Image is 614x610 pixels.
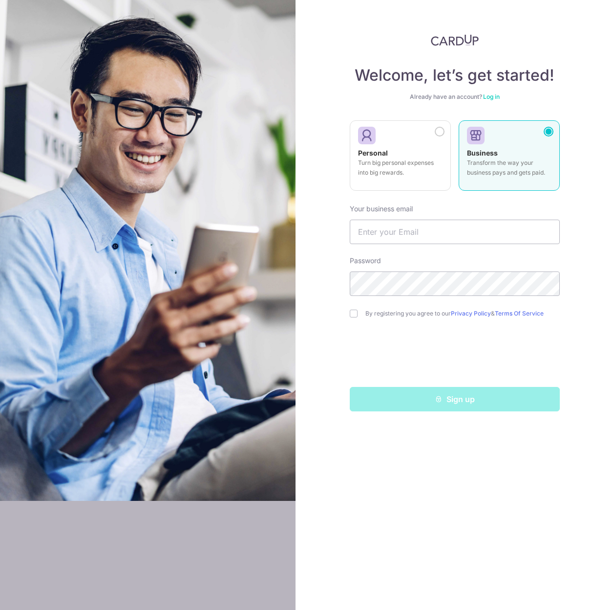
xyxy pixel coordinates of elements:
[358,158,443,178] p: Turn big personal expenses into big rewards.
[350,204,413,214] label: Your business email
[350,93,560,101] div: Already have an account?
[467,149,498,157] strong: Business
[495,310,544,317] a: Terms Of Service
[350,120,451,197] a: Personal Turn big personal expenses into big rewards.
[431,34,479,46] img: CardUp Logo
[365,310,560,317] label: By registering you agree to our &
[451,310,491,317] a: Privacy Policy
[483,93,500,100] a: Log in
[358,149,388,157] strong: Personal
[467,158,551,178] p: Transform the way your business pays and gets paid.
[459,120,560,197] a: Business Transform the way your business pays and gets paid.
[350,220,560,244] input: Enter your Email
[381,337,529,375] iframe: reCAPTCHA
[350,256,381,266] label: Password
[350,66,560,85] h4: Welcome, let’s get started!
